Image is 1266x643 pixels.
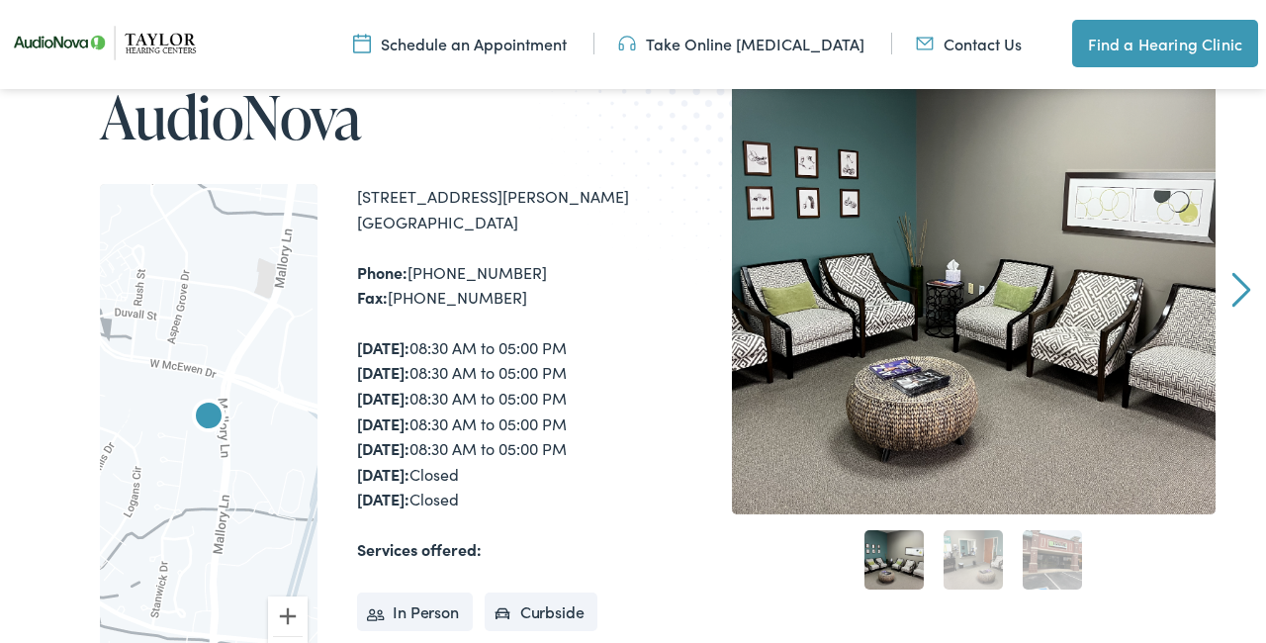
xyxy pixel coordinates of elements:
[916,33,934,54] img: utility icon
[618,33,864,54] a: Take Online [MEDICAL_DATA]
[353,33,567,54] a: Schedule an Appointment
[944,530,1003,590] a: 2
[357,463,409,485] strong: [DATE]:
[357,184,633,234] div: [STREET_ADDRESS][PERSON_NAME] [GEOGRAPHIC_DATA]
[357,593,473,632] li: In Person
[357,286,388,308] strong: Fax:
[618,33,636,54] img: utility icon
[268,597,308,636] button: Zoom in
[357,260,633,311] div: [PHONE_NUMBER] [PHONE_NUMBER]
[357,336,409,358] strong: [DATE]:
[1072,20,1258,67] a: Find a Hearing Clinic
[357,261,407,283] strong: Phone:
[357,437,409,459] strong: [DATE]:
[353,33,371,54] img: utility icon
[864,530,924,590] a: 1
[1023,530,1082,590] a: 3
[100,84,633,149] h1: AudioNova
[357,335,633,512] div: 08:30 AM to 05:00 PM 08:30 AM to 05:00 PM 08:30 AM to 05:00 PM 08:30 AM to 05:00 PM 08:30 AM to 0...
[357,361,409,383] strong: [DATE]:
[916,33,1022,54] a: Contact Us
[357,538,482,560] strong: Services offered:
[1231,272,1250,308] a: Next
[357,413,409,434] strong: [DATE]:
[485,593,598,632] li: Curbside
[185,395,232,442] div: AudioNova
[357,488,409,509] strong: [DATE]:
[357,387,409,409] strong: [DATE]:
